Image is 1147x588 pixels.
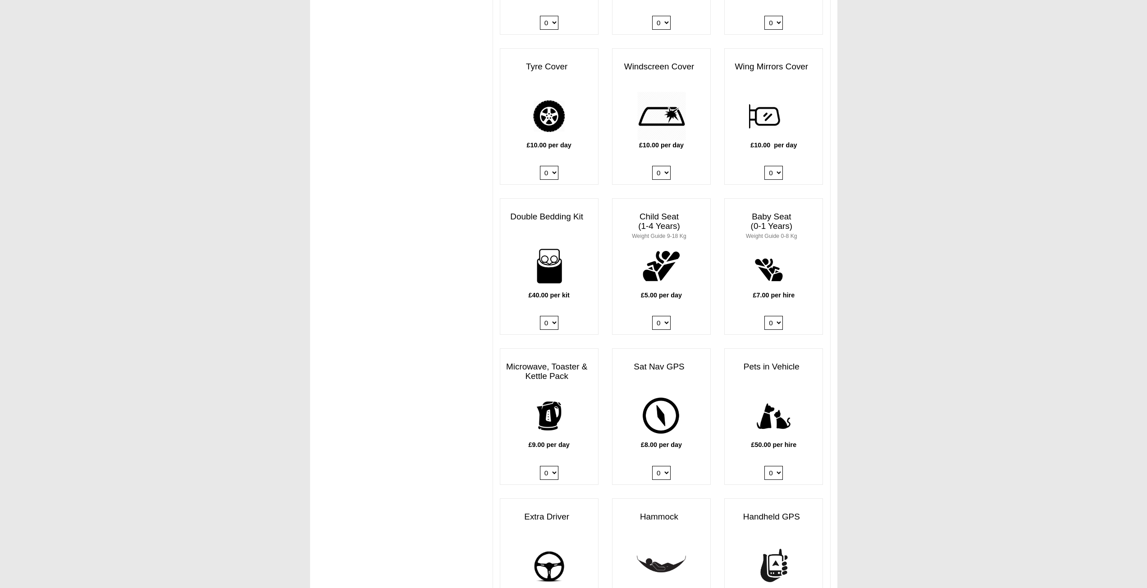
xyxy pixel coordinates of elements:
img: baby.png [749,242,798,291]
small: Weight Guide 0-8 Kg [746,233,797,239]
h3: Windscreen Cover [612,58,710,76]
b: £7.00 per hire [753,292,795,299]
h3: Wing Mirrors Cover [725,58,823,76]
img: kettle.png [525,392,574,441]
b: £40.00 per kit [529,292,570,299]
img: pets.png [749,392,798,441]
h3: Handheld GPS [725,508,823,526]
b: £50.00 per hire [751,441,796,448]
img: gps.png [637,392,686,441]
img: windscreen.png [637,91,686,141]
img: child.png [637,242,686,291]
small: Weight Guide 9-18 Kg [632,233,686,239]
h3: Pets in Vehicle [725,358,823,376]
h3: Tyre Cover [500,58,598,76]
b: £8.00 per day [641,441,682,448]
img: bedding-for-two.png [525,242,574,291]
h3: Hammock [612,508,710,526]
h3: Extra Driver [500,508,598,526]
b: £10.00 per day [750,141,797,149]
h3: Sat Nav GPS [612,358,710,376]
img: wing.png [749,91,798,141]
h3: Baby Seat (0-1 Years) [725,208,823,245]
b: £9.00 per day [529,441,570,448]
b: £5.00 per day [641,292,682,299]
img: tyre.png [525,91,574,141]
b: £10.00 per day [639,141,684,149]
h3: Microwave, Toaster & Kettle Pack [500,358,598,386]
h3: Child Seat (1-4 Years) [612,208,710,245]
h3: Double Bedding Kit [500,208,598,226]
b: £10.00 per day [527,141,571,149]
